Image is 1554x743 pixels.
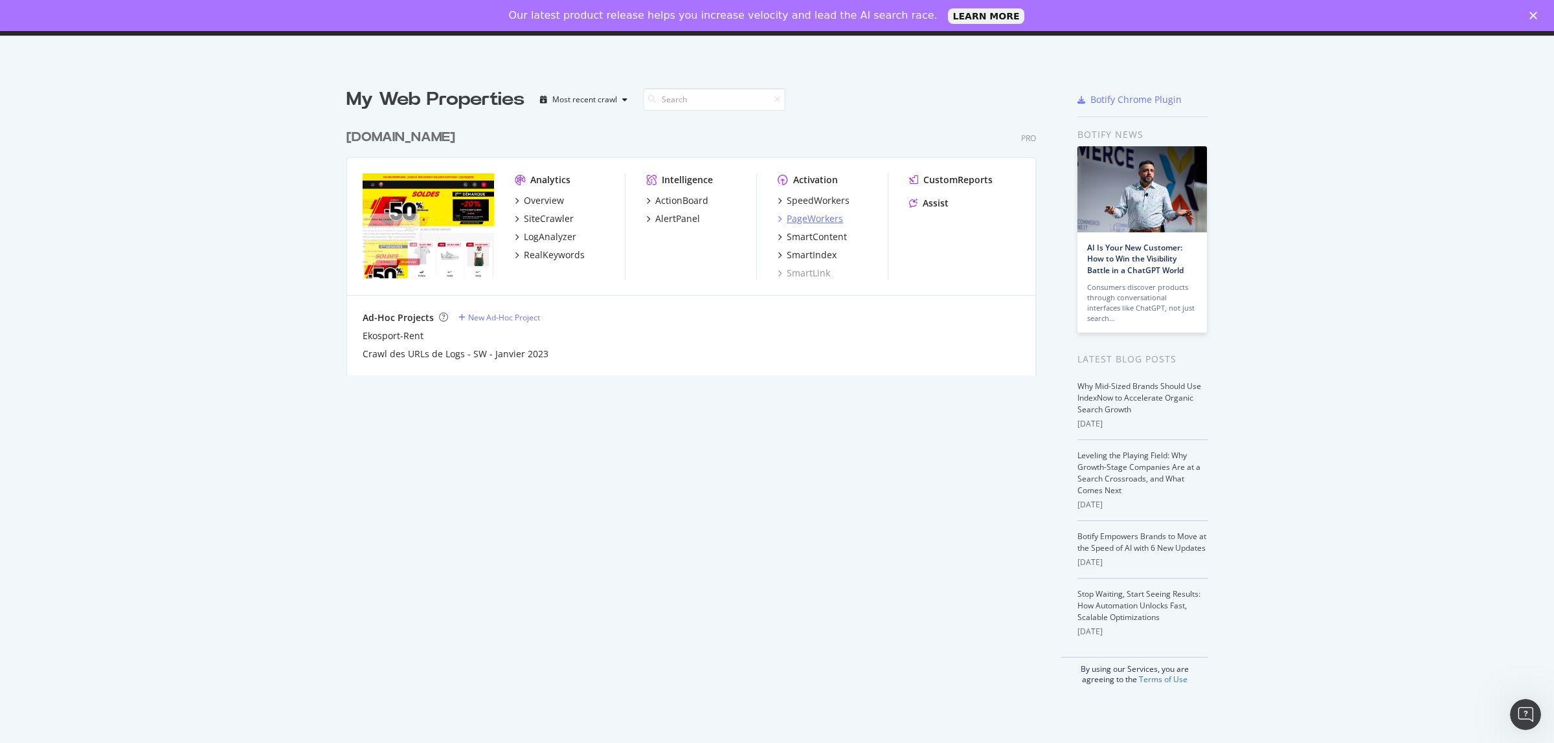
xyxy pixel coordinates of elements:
div: SiteCrawler [524,212,574,225]
div: Assist [923,197,949,210]
button: Most recent crawl [535,89,633,110]
div: Intelligence [662,173,713,186]
a: CustomReports [909,173,993,186]
a: SmartLink [778,267,830,280]
div: [DATE] [1077,418,1208,430]
img: AI Is Your New Customer: How to Win the Visibility Battle in a ChatGPT World [1077,146,1207,232]
a: Leveling the Playing Field: Why Growth-Stage Companies Are at a Search Crossroads, and What Comes... [1077,450,1200,496]
div: New Ad-Hoc Project [468,312,540,323]
div: Fermer [1529,12,1542,19]
a: LEARN MORE [948,8,1025,24]
div: [DATE] [1077,626,1208,638]
div: SmartContent [787,230,847,243]
div: LogAnalyzer [524,230,576,243]
div: [DOMAIN_NAME] [346,128,455,147]
div: [DATE] [1077,557,1208,568]
input: Search [643,88,785,111]
div: By using our Services, you are agreeing to the [1061,657,1208,685]
div: CustomReports [923,173,993,186]
div: Most recent crawl [552,96,617,104]
div: PageWorkers [787,212,843,225]
a: LogAnalyzer [515,230,576,243]
a: SmartIndex [778,249,837,261]
a: Stop Waiting, Start Seeing Results: How Automation Unlocks Fast, Scalable Optimizations [1077,588,1200,623]
a: SmartContent [778,230,847,243]
a: ActionBoard [646,194,708,207]
div: SpeedWorkers [787,194,850,207]
a: SpeedWorkers [778,194,850,207]
div: Botify Chrome Plugin [1090,93,1182,106]
div: Ad-Hoc Projects [363,311,434,324]
div: Botify news [1077,128,1208,142]
a: Ekosport-Rent [363,329,423,342]
a: AlertPanel [646,212,700,225]
a: AI Is Your New Customer: How to Win the Visibility Battle in a ChatGPT World [1087,242,1184,275]
a: SiteCrawler [515,212,574,225]
div: SmartIndex [787,249,837,261]
div: Analytics [530,173,570,186]
a: RealKeywords [515,249,585,261]
a: Overview [515,194,564,207]
a: Botify Empowers Brands to Move at the Speed of AI with 6 New Updates [1077,531,1206,553]
a: New Ad-Hoc Project [458,312,540,323]
div: RealKeywords [524,249,585,261]
a: Terms of Use [1139,674,1188,685]
div: Overview [524,194,564,207]
div: Consumers discover products through conversational interfaces like ChatGPT, not just search… [1087,282,1197,324]
a: [DOMAIN_NAME] [346,128,460,147]
div: grid [346,113,1046,375]
div: Activation [793,173,838,186]
a: Assist [909,197,949,210]
a: Why Mid-Sized Brands Should Use IndexNow to Accelerate Organic Search Growth [1077,381,1201,415]
div: AlertPanel [655,212,700,225]
a: PageWorkers [778,212,843,225]
div: Latest Blog Posts [1077,352,1208,366]
a: Botify Chrome Plugin [1077,93,1182,106]
iframe: Intercom live chat [1510,699,1541,730]
img: sport2000.fr [363,173,494,278]
div: [DATE] [1077,499,1208,511]
div: My Web Properties [346,87,524,113]
a: Crawl des URLs de Logs - SW - Janvier 2023 [363,348,548,360]
div: ActionBoard [655,194,708,207]
div: Pro [1021,133,1036,144]
div: Our latest product release helps you increase velocity and lead the AI search race. [509,9,938,22]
